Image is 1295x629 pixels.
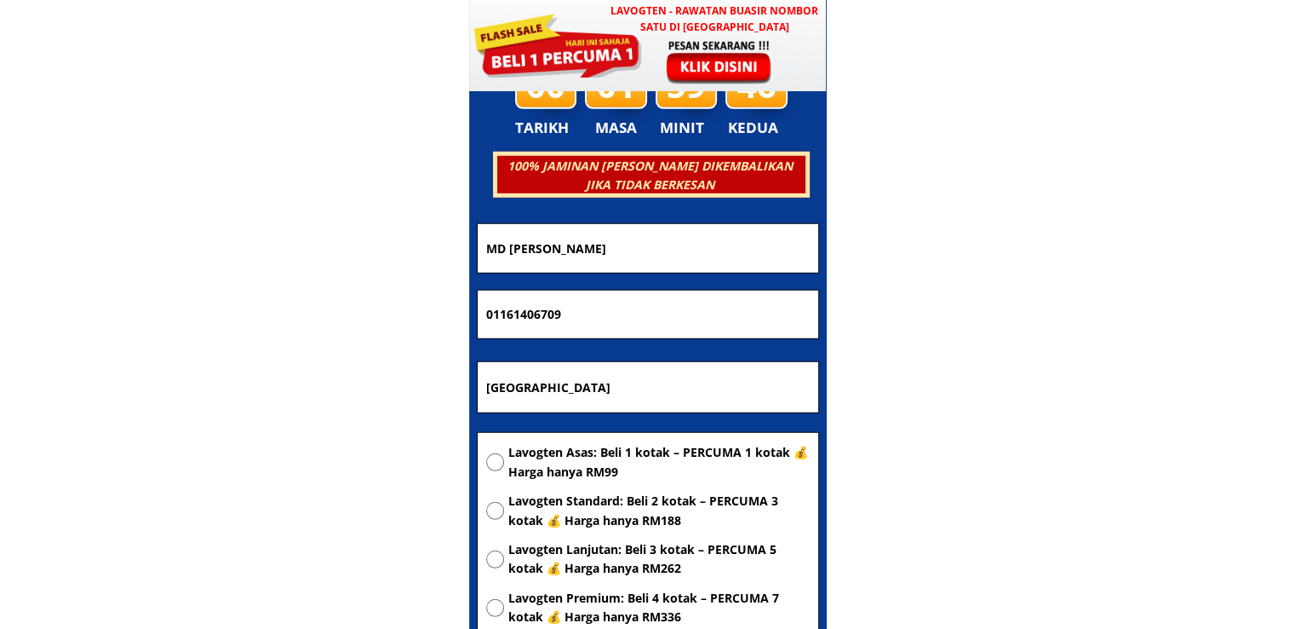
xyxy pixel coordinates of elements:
[508,589,810,627] span: Lavogten Premium: Beli 4 kotak – PERCUMA 7 kotak 💰 Harga hanya RM336
[603,3,826,35] h3: LAVOGTEN - Rawatan Buasir Nombor Satu di [GEOGRAPHIC_DATA]
[482,224,814,273] input: Nama penuh
[508,540,810,579] span: Lavogten Lanjutan: Beli 3 kotak – PERCUMA 5 kotak 💰 Harga hanya RM262
[728,116,783,140] h3: KEDUA
[660,116,711,140] h3: MINIT
[495,157,805,195] h3: 100% JAMINAN [PERSON_NAME] DIKEMBALIKAN JIKA TIDAK BERKESAN
[482,291,814,338] input: Nombor Telefon Bimbit
[587,116,645,140] h3: MASA
[482,362,814,413] input: Alamat
[515,116,587,140] h3: TARIKH
[508,492,810,530] span: Lavogten Standard: Beli 2 kotak – PERCUMA 3 kotak 💰 Harga hanya RM188
[508,443,810,482] span: Lavogten Asas: Beli 1 kotak – PERCUMA 1 kotak 💰 Harga hanya RM99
